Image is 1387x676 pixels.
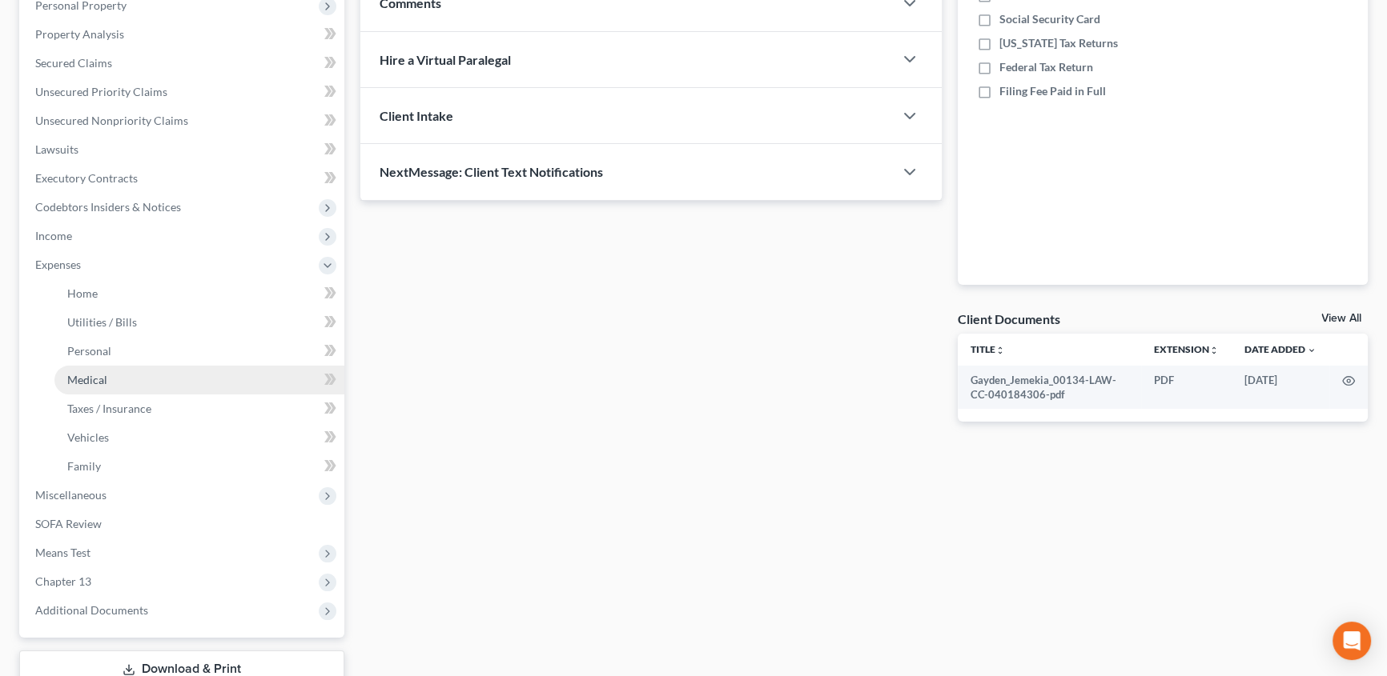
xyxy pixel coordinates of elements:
[1333,622,1371,660] div: Open Intercom Messenger
[22,78,344,106] a: Unsecured Priority Claims
[35,171,138,185] span: Executory Contracts
[971,343,1005,355] a: Titleunfold_more
[35,229,72,242] span: Income
[1154,343,1219,355] a: Extensionunfold_more
[1321,313,1361,324] a: View All
[35,200,181,214] span: Codebtors Insiders & Notices
[22,49,344,78] a: Secured Claims
[22,164,344,193] a: Executory Contracts
[67,430,109,444] span: Vehicles
[35,488,107,502] span: Miscellaneous
[22,106,344,135] a: Unsecured Nonpriority Claims
[35,114,188,127] span: Unsecured Nonpriority Claims
[67,459,101,473] span: Family
[1307,346,1317,355] i: expand_more
[67,315,137,329] span: Utilities / Bills
[380,108,453,123] span: Client Intake
[999,35,1118,51] span: [US_STATE] Tax Returns
[54,423,344,452] a: Vehicles
[995,346,1005,355] i: unfold_more
[999,11,1100,27] span: Social Security Card
[958,310,1060,327] div: Client Documents
[22,510,344,538] a: SOFA Review
[54,337,344,366] a: Personal
[1232,366,1329,410] td: [DATE]
[35,603,148,617] span: Additional Documents
[67,344,111,358] span: Personal
[35,56,112,70] span: Secured Claims
[67,286,98,300] span: Home
[999,83,1106,99] span: Filing Fee Paid in Full
[380,164,603,179] span: NextMessage: Client Text Notifications
[35,574,91,588] span: Chapter 13
[54,452,344,481] a: Family
[35,27,124,41] span: Property Analysis
[1141,366,1232,410] td: PDF
[54,279,344,308] a: Home
[54,308,344,337] a: Utilities / Bills
[1209,346,1219,355] i: unfold_more
[999,59,1093,75] span: Federal Tax Return
[35,142,78,156] span: Lawsuits
[54,366,344,394] a: Medical
[22,135,344,164] a: Lawsuits
[35,517,102,530] span: SOFA Review
[380,52,511,67] span: Hire a Virtual Paralegal
[35,258,81,271] span: Expenses
[22,20,344,49] a: Property Analysis
[35,85,167,98] span: Unsecured Priority Claims
[1244,343,1317,355] a: Date Added expand_more
[67,373,107,386] span: Medical
[958,366,1142,410] td: Gayden_Jemekia_00134-LAW-CC-040184306-pdf
[67,402,151,415] span: Taxes / Insurance
[35,546,90,559] span: Means Test
[54,394,344,423] a: Taxes / Insurance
